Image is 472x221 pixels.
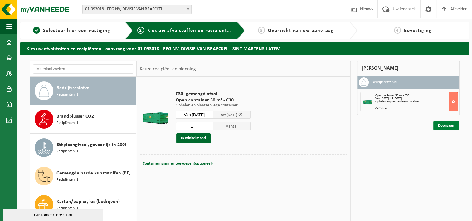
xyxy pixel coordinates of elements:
[56,84,91,92] span: Bedrijfsrestafval
[357,61,460,76] div: [PERSON_NAME]
[30,134,136,162] button: Ethyleenglycol, gevaarlijk in 200l Recipiënten: 1
[20,42,469,54] h2: Kies uw afvalstoffen en recipiënten - aanvraag voor 01-093018 - EEG NV, DIVISIE VAN BRAECKEL - SI...
[176,103,251,108] p: Ophalen en plaatsen lege container
[221,113,237,117] span: tot [DATE]
[176,97,251,103] span: Open container 30 m³ - C30
[375,106,458,110] div: Aantal: 1
[56,177,78,183] span: Recipiënten: 1
[83,5,191,14] span: 01-093018 - EEG NV, DIVISIE VAN BRAECKEL
[56,198,120,205] span: Karton/papier, los (bedrijven)
[268,28,334,33] span: Overzicht van uw aanvraag
[56,113,94,120] span: Brandblusser CO2
[56,149,78,155] span: Recipiënten: 1
[137,61,199,77] div: Keuze recipiënt en planning
[56,120,78,126] span: Recipiënten: 1
[375,97,402,100] strong: Van [DATE] tot [DATE]
[56,205,78,211] span: Recipiënten: 1
[56,141,126,149] span: Ethyleenglycol, gevaarlijk in 200l
[56,169,134,177] span: Gemengde harde kunststoffen (PE, PP en PVC), recycleerbaar (industrieel)
[33,64,133,74] input: Materiaal zoeken
[33,27,40,34] span: 1
[30,105,136,134] button: Brandblusser CO2 Recipiënten: 1
[82,5,192,14] span: 01-093018 - EEG NV, DIVISIE VAN BRAECKEL
[433,121,459,130] a: Doorgaan
[375,100,458,103] div: Ophalen en plaatsen lege container
[143,161,213,165] span: Containernummer toevoegen(optioneel)
[372,77,397,87] h3: Bedrijfsrestafval
[137,27,144,34] span: 2
[147,28,233,33] span: Kies uw afvalstoffen en recipiënten
[3,207,104,221] iframe: chat widget
[213,122,251,130] span: Aantal
[56,92,78,98] span: Recipiënten: 1
[394,27,401,34] span: 4
[176,133,211,143] button: In winkelmand
[176,91,251,97] span: C30- gemengd afval
[23,27,120,34] a: 1Selecteer hier een vestiging
[30,190,136,219] button: Karton/papier, los (bedrijven) Recipiënten: 1
[258,27,265,34] span: 3
[43,28,110,33] span: Selecteer hier een vestiging
[176,111,213,119] input: Selecteer datum
[30,162,136,190] button: Gemengde harde kunststoffen (PE, PP en PVC), recycleerbaar (industrieel) Recipiënten: 1
[30,77,136,105] button: Bedrijfsrestafval Recipiënten: 1
[404,28,432,33] span: Bevestiging
[142,159,213,168] button: Containernummer toevoegen(optioneel)
[375,94,409,97] span: Open container 30 m³ - C30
